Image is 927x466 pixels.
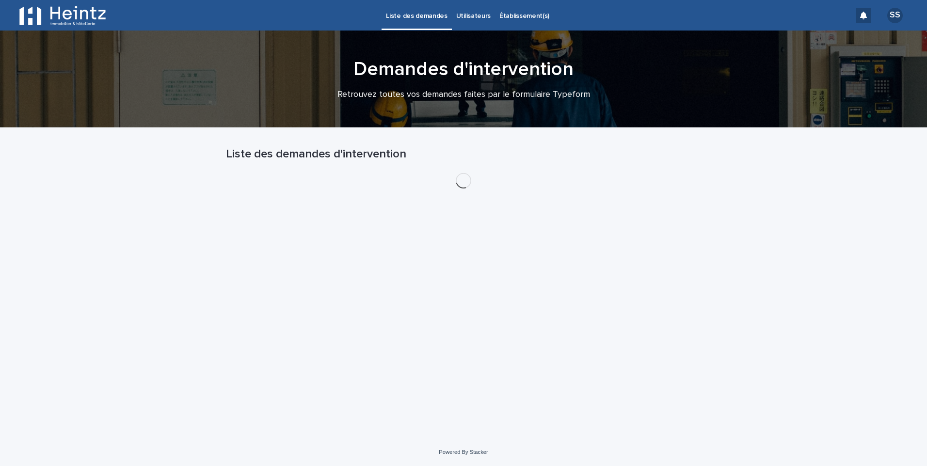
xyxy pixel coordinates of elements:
[226,147,701,161] h1: Liste des demandes d'intervention
[19,6,106,25] img: EFlGaIRiOEbp5xoNxufA
[887,8,903,23] div: SS
[270,90,657,100] p: Retrouvez toutes vos demandes faites par le formulaire Typeform
[226,58,701,81] h1: Demandes d'intervention
[439,449,488,455] a: Powered By Stacker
